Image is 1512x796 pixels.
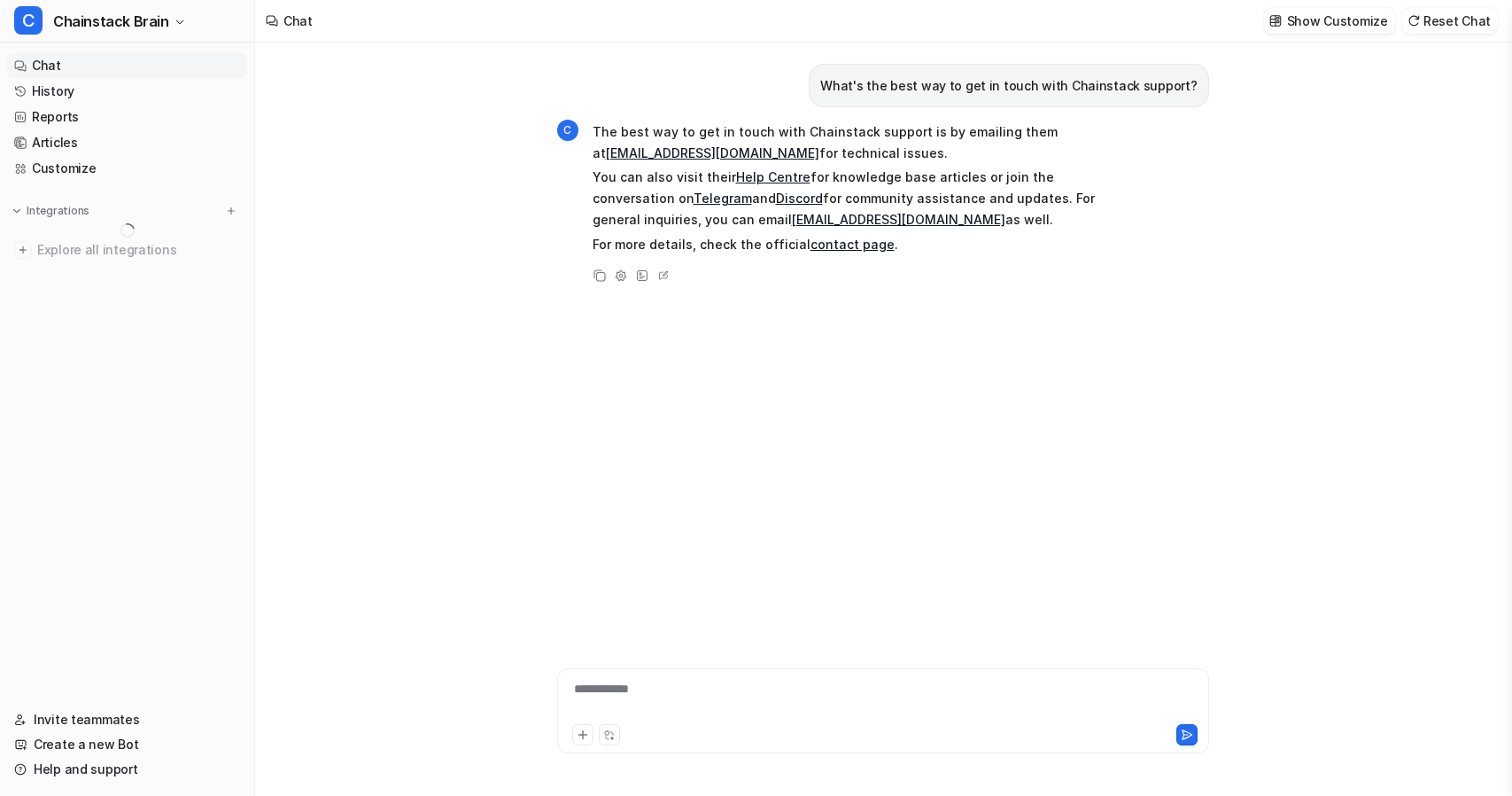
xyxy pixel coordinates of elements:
a: Articles [7,130,247,155]
p: Show Customize [1287,12,1388,30]
button: Reset Chat [1402,8,1498,34]
img: customize [1269,14,1282,27]
div: Chat [283,12,313,30]
a: History [7,79,247,104]
a: Chat [7,53,247,78]
p: The best way to get in touch with Chainstack support is by emailing them at for technical issues. [593,121,1111,164]
p: Integrations [27,204,89,218]
a: [EMAIL_ADDRESS][DOMAIN_NAME] [792,212,1005,227]
a: Help Centre [736,169,810,184]
a: Help and support [7,757,247,782]
a: [EMAIL_ADDRESS][DOMAIN_NAME] [606,145,819,160]
a: contact page [810,237,895,252]
p: What's the best way to get in touch with Chainstack support? [820,75,1197,97]
a: Explore all integrations [7,238,247,262]
span: C [14,6,43,35]
span: Explore all integrations [37,236,240,264]
p: You can also visit their for knowledge base articles or join the conversation on and for communit... [593,167,1111,230]
button: Show Customize [1264,8,1395,34]
a: Reports [7,105,247,129]
a: Create a new Bot [7,732,247,757]
button: Integrations [7,202,95,220]
a: Telegram [694,191,752,206]
img: menu_add.svg [225,205,237,217]
span: Chainstack Brain [53,9,169,34]
p: For more details, check the official . [593,234,1111,255]
img: explore all integrations [14,241,32,259]
span: C [557,120,578,141]
a: Discord [776,191,823,206]
a: Customize [7,156,247,181]
img: expand menu [11,205,23,217]
img: reset [1407,14,1420,27]
a: Invite teammates [7,707,247,732]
